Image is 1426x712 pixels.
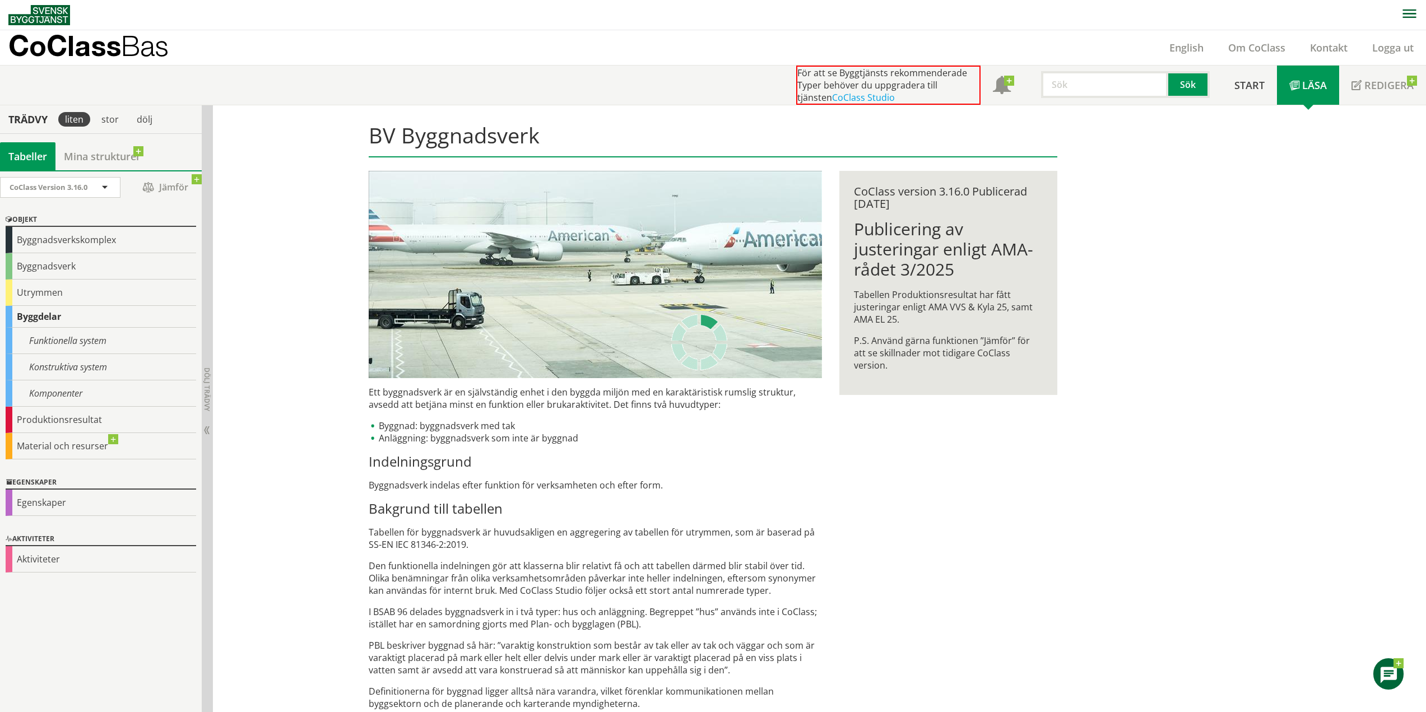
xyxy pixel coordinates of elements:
[369,420,822,432] li: Byggnad: byggnadsverk med tak
[369,560,822,597] p: Den funktionella indelningen gör att klasserna blir relativt få och att tabellen därmed blir stab...
[1298,41,1360,54] a: Kontakt
[369,685,822,710] p: Definitionerna för byggnad ligger alltså nära varandra, vilket förenklar kommunikationen mellan b...
[1168,71,1210,98] button: Sök
[6,328,196,354] div: Funktionella system
[8,39,169,52] p: CoClass
[1364,78,1414,92] span: Redigera
[6,253,196,280] div: Byggnadsverk
[1277,66,1339,105] a: Läsa
[55,142,149,170] a: Mina strukturer
[369,171,822,378] img: flygplatsbana.jpg
[6,533,196,546] div: Aktiviteter
[1216,41,1298,54] a: Om CoClass
[6,433,196,459] div: Material och resurser
[796,66,981,105] div: För att se Byggtjänsts rekommenderade Typer behöver du uppgradera till tjänsten
[369,606,822,630] p: I BSAB 96 delades byggnadsverk in i två typer: hus och anläggning. Begreppet ”hus” används inte i...
[1222,66,1277,105] a: Start
[6,227,196,253] div: Byggnadsverkskomplex
[130,112,159,127] div: dölj
[1234,78,1265,92] span: Start
[369,526,822,551] p: Tabellen för byggnadsverk är huvudsakligen en aggregering av tabellen för utrymmen, som är basera...
[369,500,822,517] h3: Bakgrund till tabellen
[1302,78,1327,92] span: Läsa
[2,113,54,125] div: Trädvy
[369,453,822,470] h3: Indelningsgrund
[6,546,196,573] div: Aktiviteter
[6,280,196,306] div: Utrymmen
[95,112,126,127] div: stor
[369,639,822,676] p: PBL beskriver byggnad så här: ”varaktig konstruktion som består av tak eller av tak och väggar oc...
[6,490,196,516] div: Egenskaper
[854,334,1043,371] p: P.S. Använd gärna funktionen ”Jämför” för att se skillnader mot tidigare CoClass version.
[6,213,196,227] div: Objekt
[1339,66,1426,105] a: Redigera
[6,407,196,433] div: Produktionsresultat
[832,91,895,104] a: CoClass Studio
[369,432,822,444] li: Anläggning: byggnadsverk som inte är byggnad
[854,185,1043,210] div: CoClass version 3.16.0 Publicerad [DATE]
[1360,41,1426,54] a: Logga ut
[1157,41,1216,54] a: English
[671,314,727,370] img: Laddar
[10,182,87,192] span: CoClass Version 3.16.0
[1041,71,1168,98] input: Sök
[8,5,70,25] img: Svensk Byggtjänst
[6,380,196,407] div: Komponenter
[6,306,196,328] div: Byggdelar
[993,77,1011,95] span: Notifikationer
[121,29,169,62] span: Bas
[132,178,199,197] span: Jämför
[58,112,90,127] div: liten
[854,288,1043,325] p: Tabellen Produktionsresultat har fått justeringar enligt AMA VVS & Kyla 25, samt AMA EL 25.
[369,123,1057,157] h1: BV Byggnadsverk
[6,476,196,490] div: Egenskaper
[8,30,193,65] a: CoClassBas
[6,354,196,380] div: Konstruktiva system
[202,367,212,411] span: Dölj trädvy
[854,219,1043,280] h1: Publicering av justeringar enligt AMA-rådet 3/2025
